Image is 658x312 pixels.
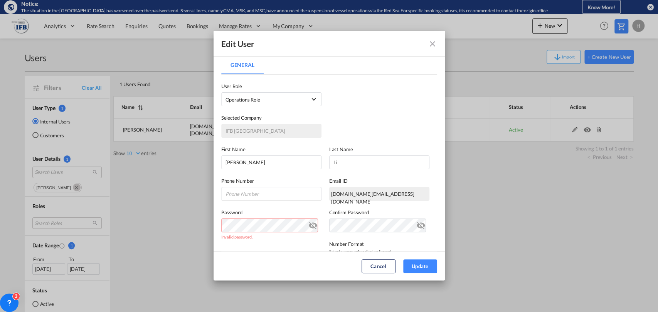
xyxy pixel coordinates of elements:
md-pagination-wrapper: Use the left and right arrow keys to navigate between tabs [221,56,271,74]
input: Last name [329,155,429,169]
label: Password [221,209,321,216]
div: Edit User [221,39,255,49]
input: Selected Company [221,124,321,138]
div: kai.li@ifbhamburg.de [329,187,429,201]
label: User Currency [221,251,253,257]
button: Cancel [362,259,395,273]
md-dialog: General General ... [214,31,445,280]
button: icon-close fg-AAA8AD [425,36,440,52]
input: First name [221,155,321,169]
button: Update [403,259,437,273]
input: Phone Number [221,187,321,201]
label: Confirm Password [329,209,429,216]
md-icon: icon-close fg-AAA8AD [428,39,437,48]
label: Selected Company [221,114,321,122]
md-icon: icon-eye-off [308,219,318,229]
md-icon: icon-eye-off [416,219,426,229]
div: Operations Role [226,97,261,103]
label: Phone Number [221,177,321,185]
label: Number Format [329,240,429,248]
span: Select your number display format [329,248,429,255]
label: Email ID [329,177,429,185]
label: Last Name [329,145,429,153]
label: User Role [221,82,321,90]
md-tab-item: General [221,56,264,74]
md-select: {{(ctrl.parent.createData.viewShipper && !ctrl.parent.createData.user_data.role_id) ? 'N/A' : 'Se... [221,92,321,106]
label: First Name [221,145,321,153]
span: Invalid password. [221,234,252,239]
